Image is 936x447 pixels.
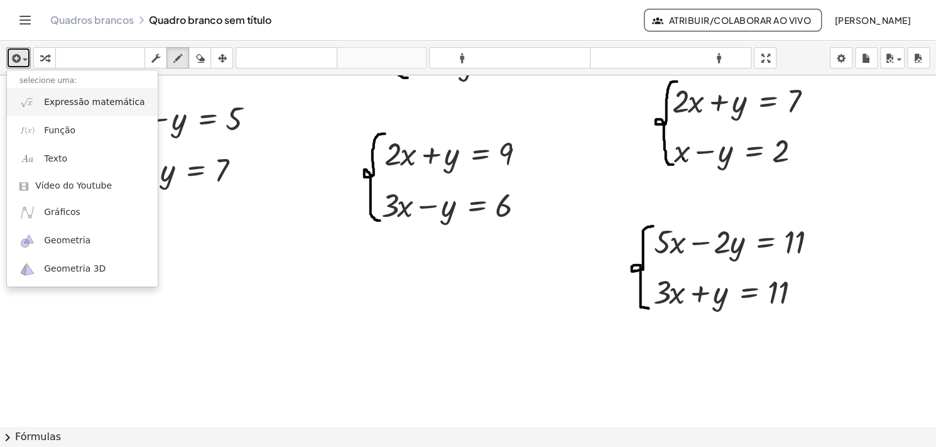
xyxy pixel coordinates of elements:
[19,76,77,85] font: selecione uma:
[55,47,145,69] button: teclado
[239,52,334,64] font: desfazer
[44,97,144,107] font: Expressão matemática
[44,153,67,163] font: Texto
[835,14,911,26] font: [PERSON_NAME]
[19,233,35,249] img: ggb-geometry.svg
[7,227,158,255] a: Geometria
[7,198,158,226] a: Gráficos
[7,145,158,173] a: Texto
[7,116,158,145] a: Função
[15,10,35,30] button: Alternar navegação
[668,14,811,26] font: Atribuir/Colaborar ao Vivo
[44,235,90,245] font: Geometria
[35,180,112,190] font: Vídeo do Youtube
[44,125,75,135] font: Função
[7,174,158,199] a: Vídeo do Youtube
[15,431,61,443] font: Fórmulas
[50,14,134,26] a: Quadros brancos
[337,47,427,69] button: refazer
[19,204,35,220] img: ggb-graphing.svg
[44,263,106,273] font: Geometria 3D
[7,88,158,116] a: Expressão matemática
[236,47,337,69] button: desfazer
[19,151,35,167] img: Aa.png
[824,9,921,31] button: [PERSON_NAME]
[19,262,35,277] img: ggb-3d.svg
[593,52,748,64] font: formato_tamanho
[19,123,35,138] img: f_x.png
[50,13,134,26] font: Quadros brancos
[429,47,590,69] button: formato_tamanho
[590,47,751,69] button: formato_tamanho
[58,52,142,64] font: teclado
[19,94,35,110] img: sqrt_x.png
[644,9,822,31] button: Atribuir/Colaborar ao Vivo
[7,255,158,284] a: Geometria 3D
[340,52,423,64] font: refazer
[432,52,587,64] font: formato_tamanho
[44,207,80,217] font: Gráficos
